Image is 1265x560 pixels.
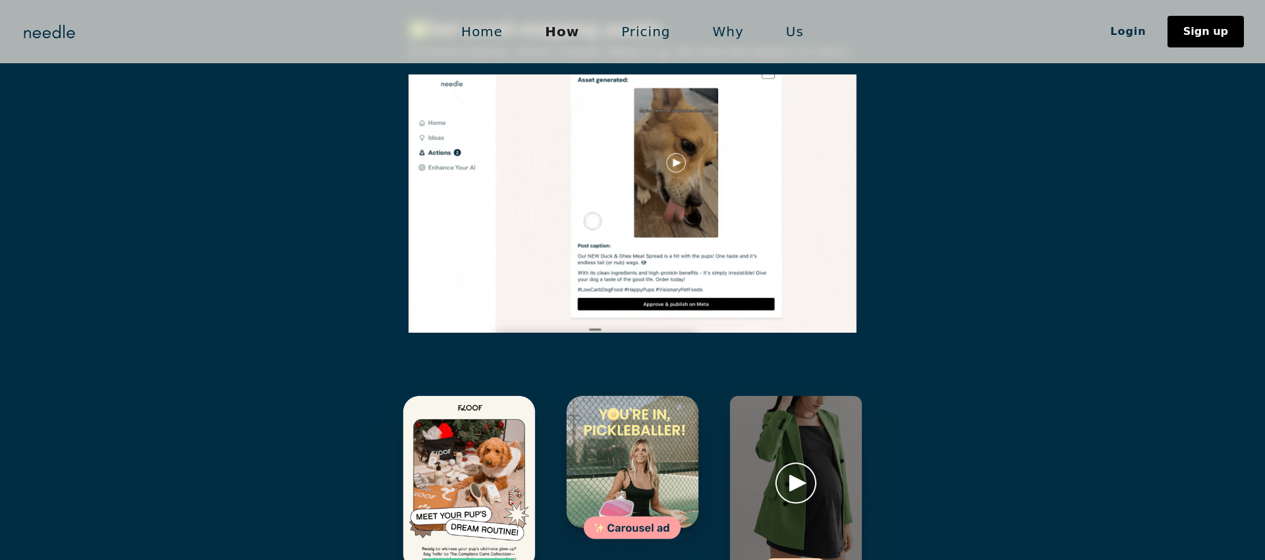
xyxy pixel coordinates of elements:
[1183,26,1228,37] div: Sign up
[524,18,600,45] a: How
[440,18,524,45] a: Home
[692,18,765,45] a: Why
[765,18,825,45] a: Us
[1089,20,1167,43] a: Login
[1167,16,1244,47] a: Sign up
[600,18,691,45] a: Pricing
